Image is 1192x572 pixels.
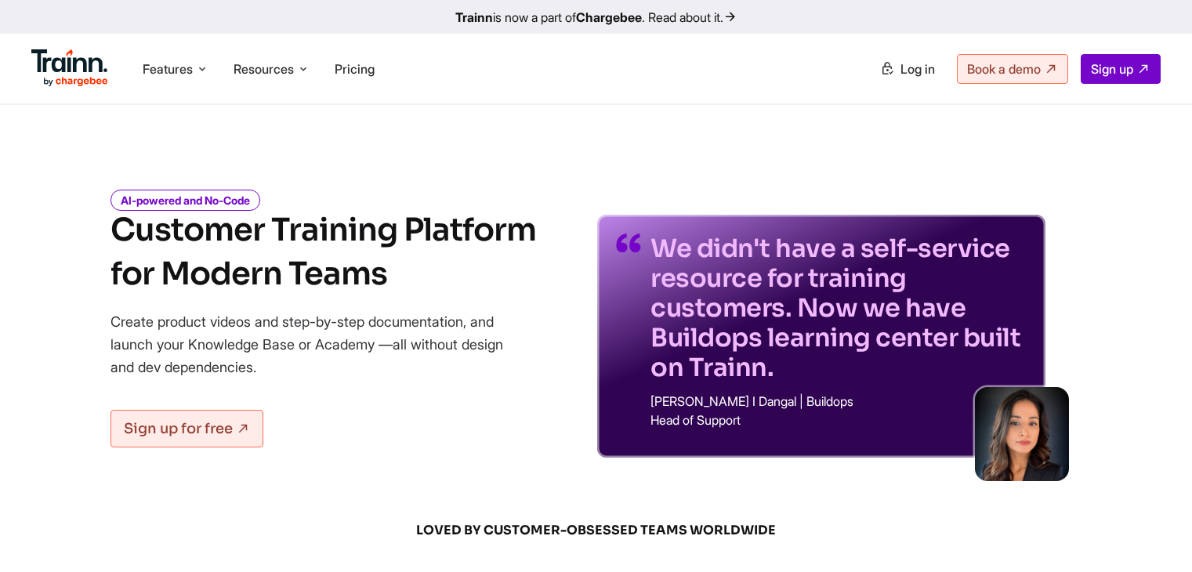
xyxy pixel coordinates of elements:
a: Sign up [1081,54,1161,84]
span: Sign up [1091,61,1133,77]
img: Trainn Logo [31,49,108,87]
a: Pricing [335,61,375,77]
img: quotes-purple.41a7099.svg [616,234,641,252]
p: [PERSON_NAME] I Dangal | Buildops [650,395,1027,407]
a: Book a demo [957,54,1068,84]
a: Sign up for free [111,410,263,447]
span: Log in [900,61,935,77]
p: Head of Support [650,414,1027,426]
p: We didn't have a self-service resource for training customers. Now we have Buildops learning cent... [650,234,1027,382]
a: Log in [871,55,944,83]
i: AI-powered and No-Code [111,190,260,211]
p: Create product videos and step-by-step documentation, and launch your Knowledge Base or Academy —... [111,310,526,378]
span: Features [143,60,193,78]
span: Book a demo [967,61,1041,77]
img: sabina-buildops.d2e8138.png [975,387,1069,481]
span: LOVED BY CUSTOMER-OBSESSED TEAMS WORLDWIDE [220,522,973,539]
h1: Customer Training Platform for Modern Teams [111,208,536,296]
b: Chargebee [576,9,642,25]
b: Trainn [455,9,493,25]
span: Resources [234,60,294,78]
